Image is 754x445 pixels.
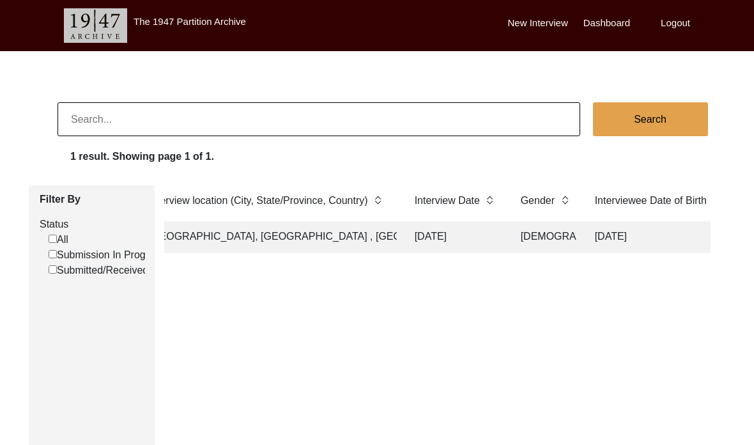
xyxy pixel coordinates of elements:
label: Dashboard [583,16,630,31]
button: Search [593,102,708,136]
input: Submission In Progress [49,250,57,258]
label: Status [40,217,145,232]
label: Submitted/Received [49,263,148,278]
label: All [49,232,68,247]
td: [DEMOGRAPHIC_DATA] [513,221,577,253]
img: header-logo.png [64,8,127,43]
img: sort-button.png [560,193,569,207]
input: All [49,235,57,243]
label: Gender of interviewee [521,193,555,208]
label: New Interview [508,16,568,31]
label: Interviewee Date of Birth [595,193,707,208]
input: Submitted/Received [49,265,57,274]
label: Logout [661,16,690,31]
label: Interview location (City, State/Province, Country) [149,193,368,208]
input: Search... [58,102,580,136]
label: Submission In Progress [49,247,165,263]
label: Interview Date [415,193,480,208]
td: [DATE] [587,221,747,253]
td: [DATE] [407,221,503,253]
label: Filter By [40,192,145,207]
label: 1 result. Showing page 1 of 1. [70,149,214,164]
img: sort-button.png [485,193,494,207]
td: [GEOGRAPHIC_DATA], [GEOGRAPHIC_DATA] , [GEOGRAPHIC_DATA] [141,221,397,253]
label: The 1947 Partition Archive [134,16,246,27]
img: sort-button.png [373,193,382,207]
